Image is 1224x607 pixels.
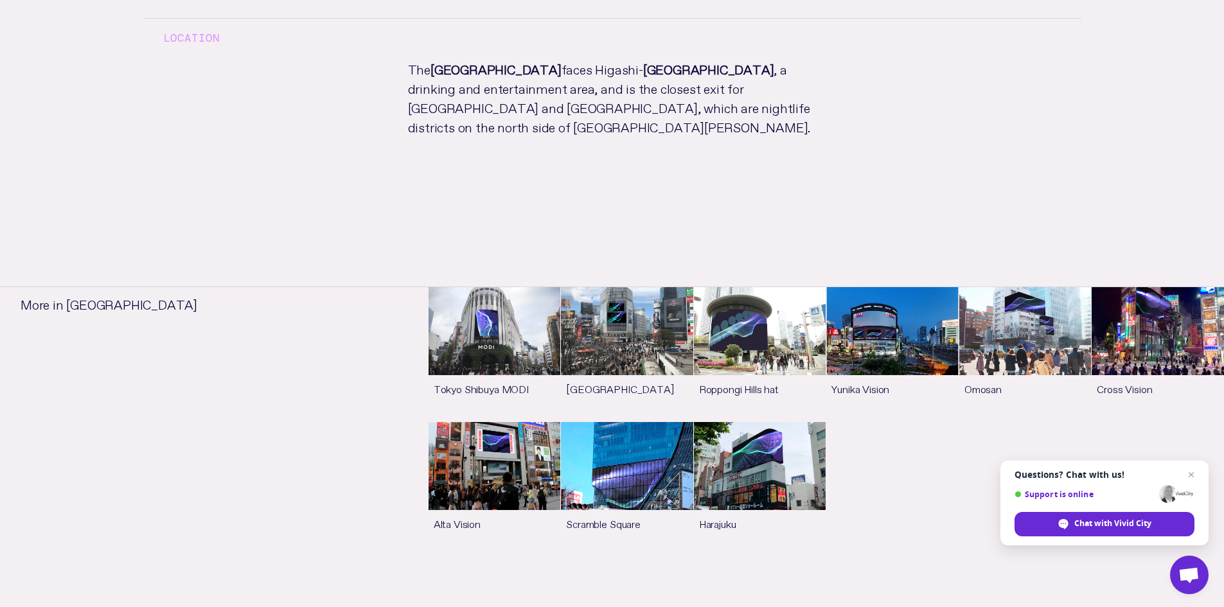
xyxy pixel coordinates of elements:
[1015,512,1194,536] div: Chat with Vivid City
[1170,556,1209,594] div: Open chat
[143,18,1081,58] h3: Location
[643,65,774,71] strong: [GEOGRAPHIC_DATA]
[1015,470,1194,480] span: Questions? Chat with us!
[1015,489,1155,499] span: Support is online
[430,65,562,71] strong: [GEOGRAPHIC_DATA]
[1184,467,1199,482] span: Close chat
[1074,518,1151,529] span: Chat with Vivid City
[387,58,837,180] p: The faces Higashi- , a drinking and entertainment area, and is the closest exit for [GEOGRAPHIC_D...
